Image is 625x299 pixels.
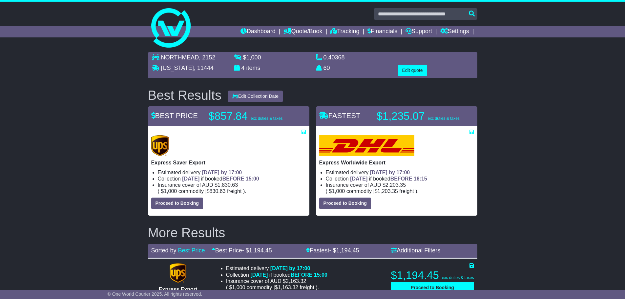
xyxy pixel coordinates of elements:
span: 1,000 [332,188,345,194]
span: 4 [241,65,245,71]
button: Proceed to Booking [391,282,474,293]
span: | [274,285,275,290]
button: Proceed to Booking [151,198,203,209]
span: ( ). [226,284,319,290]
li: Collection [158,176,306,182]
span: if booked [182,176,259,182]
span: Commodity [346,188,372,194]
span: [US_STATE] [161,65,194,71]
span: NORTHMEAD [161,54,199,61]
span: [DATE] by 17:00 [270,266,310,271]
span: [DATE] [182,176,199,182]
span: [DATE] by 17:00 [202,170,242,175]
span: ( ). [326,188,419,194]
span: Commodity [178,188,204,194]
span: Freight [399,188,414,194]
li: Estimated delivery [158,169,306,176]
span: 16:15 [414,176,427,182]
span: Insurance cover of AUD $ [226,278,306,284]
a: Financials [367,26,397,37]
span: ( ). [158,188,246,194]
a: Quote/Book [283,26,322,37]
p: Express Worldwide Export [319,160,474,166]
span: 60 [323,65,330,71]
a: Best Price [178,247,205,254]
span: 1,194.45 [249,247,272,254]
span: BEFORE [390,176,412,182]
a: Additional Filters [391,247,440,254]
span: BEST PRICE [151,112,198,120]
li: Collection [226,272,383,278]
li: Estimated delivery [226,265,383,271]
span: $ $ [327,188,415,194]
span: 2,163.32 [286,278,306,284]
span: 2,203.35 [385,182,406,188]
span: , 11444 [194,65,214,71]
img: UPS (new): Express Export [170,263,186,283]
a: Dashboard [240,26,276,37]
span: 1,163.32 [278,285,298,290]
span: $ $ [228,285,316,290]
span: exc duties & taxes [251,116,282,121]
span: Insurance cover of AUD $ [158,182,238,188]
span: BEFORE [222,176,244,182]
img: DHL: Express Worldwide Export [319,135,414,156]
span: | [373,188,375,194]
span: items [246,65,260,71]
span: [DATE] [350,176,367,182]
a: Best Price- $1,194.45 [212,247,272,254]
span: if booked [350,176,427,182]
p: Express Saver Export [151,160,306,166]
span: 1,000 [164,188,177,194]
p: $1,235.07 [377,110,460,123]
span: if booked [250,272,327,278]
span: © One World Courier 2025. All rights reserved. [108,291,202,297]
span: FASTEST [319,112,361,120]
span: 1,203.35 [378,188,398,194]
span: Sorted by [151,247,177,254]
span: 1,000 [232,285,245,290]
span: [DATE] by 17:00 [370,170,410,175]
span: BEFORE [291,272,313,278]
p: $857.84 [209,110,291,123]
button: Edit Collection Date [228,91,283,102]
span: Insurance cover of AUD $ [326,182,406,188]
span: Express Export [159,287,197,292]
a: Tracking [330,26,359,37]
span: Commodity [247,285,272,290]
button: Edit quote [398,65,427,76]
div: Best Results [145,88,225,102]
h2: More Results [148,225,477,240]
span: 1,194.45 [336,247,359,254]
span: - $ [329,247,359,254]
span: - $ [242,247,272,254]
span: 15:00 [246,176,259,182]
span: Freight [227,188,241,194]
span: 0.40368 [323,54,345,61]
span: exc duties & taxes [427,116,459,121]
p: $1,194.45 [391,269,474,282]
span: $ [243,54,261,61]
a: Fastest- $1,194.45 [306,247,359,254]
span: Freight [300,285,314,290]
span: 1,830.63 [218,182,238,188]
span: , 2152 [199,54,215,61]
li: Estimated delivery [326,169,474,176]
li: Collection [326,176,474,182]
span: 830.63 [210,188,226,194]
span: exc duties & taxes [442,275,474,280]
span: $ $ [159,188,243,194]
span: | [205,188,207,194]
a: Support [406,26,432,37]
span: 15:00 [314,272,327,278]
span: [DATE] [250,272,268,278]
button: Proceed to Booking [319,198,371,209]
img: UPS (new): Express Saver Export [151,135,169,156]
a: Settings [440,26,469,37]
span: 1,000 [246,54,261,61]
